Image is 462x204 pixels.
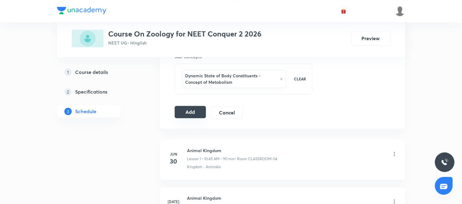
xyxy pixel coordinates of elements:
h6: Jun [168,151,180,157]
a: 1Course details [57,66,140,78]
p: Kingdom - Animalia [187,164,221,170]
p: 3 [64,108,72,115]
button: avatar [339,6,349,16]
img: avatar [341,8,346,14]
h4: 30 [168,157,180,166]
h5: Course details [75,68,108,76]
p: NEET UG • Hinglish [109,40,262,46]
h5: Schedule [75,108,97,115]
a: 2Specifications [57,86,140,98]
p: CLEAR [294,76,306,82]
img: 0B09298D-9EE9-476B-B22B-7D2684E54FB5_plus.png [72,29,104,47]
p: 1 [64,68,72,76]
button: Preview [351,31,391,46]
a: Company Logo [57,7,106,16]
img: Company Logo [57,7,106,14]
h3: Course On Zoology for NEET Conquer 2 2026 [109,29,262,38]
button: Cancel [211,106,242,119]
img: ttu [441,159,449,166]
h5: Specifications [75,88,108,95]
p: • Room CLASSROOM-04 [235,156,278,162]
h6: Animal Kingdom [187,195,278,201]
h6: Animal Kingdom [187,147,278,154]
p: 2 [64,88,72,95]
button: Add [175,106,206,118]
h6: Dynamic State of Body Constituents - Concept of Metabolism [185,72,277,85]
p: Lesson 1 • 10:45 AM • 90 min [187,156,235,162]
img: Md Khalid Hasan Ansari [395,6,405,16]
